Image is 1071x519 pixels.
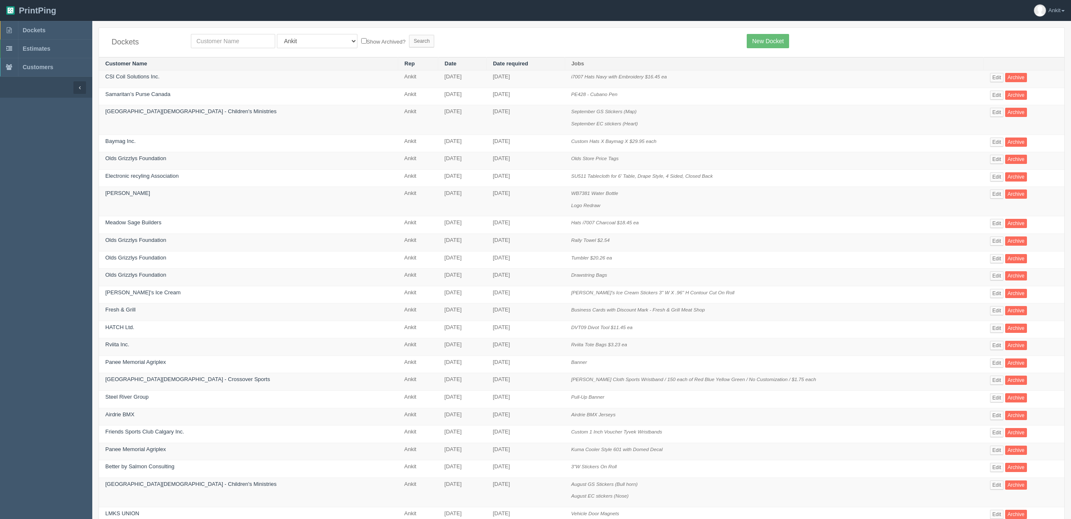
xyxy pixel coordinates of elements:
[105,190,150,196] a: [PERSON_NAME]
[1005,236,1027,246] a: Archive
[571,481,638,487] i: August GS Stickers (Bull horn)
[487,135,565,152] td: [DATE]
[105,155,166,161] a: Olds Grizzlys Foundation
[398,477,438,507] td: Ankit
[571,290,734,295] i: [PERSON_NAME]'s Ice Cream Stickers 3" W X .96" H Contour Cut On Roll
[990,108,1004,117] a: Edit
[990,219,1004,228] a: Edit
[487,169,565,187] td: [DATE]
[398,88,438,105] td: Ankit
[438,373,486,391] td: [DATE]
[438,70,486,88] td: [DATE]
[487,426,565,443] td: [DATE]
[571,446,662,452] i: Kuma Cooler Style 601 with Domed Decal
[990,155,1004,164] a: Edit
[1005,341,1027,350] a: Archive
[571,272,607,278] i: Drawstring Bags
[990,393,1004,402] a: Edit
[1034,5,1046,16] img: avatar_default-7531ab5dedf162e01f1e0bb0964e6a185e93c5c22dfe317fb01d7f8cd2b1632c.jpg
[105,108,276,114] a: [GEOGRAPHIC_DATA][DEMOGRAPHIC_DATA] - Children's Ministries
[438,251,486,269] td: [DATE]
[571,138,656,144] i: Custom Hats X Baymag X $29.95 each
[487,251,565,269] td: [DATE]
[105,237,166,243] a: Olds Grizzlys Foundation
[487,234,565,251] td: [DATE]
[487,70,565,88] td: [DATE]
[398,460,438,478] td: Ankit
[105,219,162,226] a: Meadow Sage Builders
[398,391,438,408] td: Ankit
[105,289,180,296] a: [PERSON_NAME]'s Ice Cream
[23,64,53,70] span: Customers
[398,234,438,251] td: Ankit
[1005,271,1027,280] a: Archive
[990,189,1004,199] a: Edit
[571,376,816,382] i: [PERSON_NAME] Cloth Sports Wristband / 150 each of Red Blue Yellow Green / No Customization / $1....
[990,510,1004,519] a: Edit
[990,411,1004,420] a: Edit
[487,269,565,286] td: [DATE]
[1005,289,1027,298] a: Archive
[1005,480,1027,490] a: Archive
[398,356,438,373] td: Ankit
[990,306,1004,315] a: Edit
[105,411,134,418] a: Airdrie BMX
[571,109,636,114] i: September GS Stickers (Map)
[398,373,438,391] td: Ankit
[571,220,638,225] i: Hats i7007 Charcoal $18.45 ea
[1005,324,1027,333] a: Archive
[1005,411,1027,420] a: Archive
[571,74,667,79] i: i7007 Hats Navy with Embroidery $16.45 ea
[990,289,1004,298] a: Edit
[438,135,486,152] td: [DATE]
[105,60,147,67] a: Customer Name
[571,342,627,347] i: Rviita Tote Bags $3.23 ea
[1005,510,1027,519] a: Archive
[1005,463,1027,472] a: Archive
[990,271,1004,280] a: Edit
[398,321,438,338] td: Ankit
[990,91,1004,100] a: Edit
[438,234,486,251] td: [DATE]
[438,391,486,408] td: [DATE]
[571,237,610,243] i: Rally Towel $2.54
[571,307,705,312] i: Business Cards with Discount Mark - Fresh & Grill Meat Shop
[438,169,486,187] td: [DATE]
[438,304,486,321] td: [DATE]
[398,251,438,269] td: Ankit
[1005,428,1027,437] a: Archive
[487,477,565,507] td: [DATE]
[571,190,618,196] i: WB7381 Water Bottle
[487,304,565,321] td: [DATE]
[398,443,438,460] td: Ankit
[398,269,438,286] td: Ankit
[487,216,565,234] td: [DATE]
[361,36,406,46] label: Show Archived?
[990,463,1004,472] a: Edit
[571,429,662,434] i: Custom 1 Inch Voucher Tyvek Wristbands
[990,254,1004,263] a: Edit
[487,187,565,216] td: [DATE]
[990,341,1004,350] a: Edit
[990,480,1004,490] a: Edit
[105,428,184,435] a: Friends Sports Club Calgary Inc.
[438,408,486,426] td: [DATE]
[398,426,438,443] td: Ankit
[990,172,1004,182] a: Edit
[105,481,276,487] a: [GEOGRAPHIC_DATA][DEMOGRAPHIC_DATA] - Children's Ministries
[105,463,175,470] a: Better by Salmon Consulting
[1005,73,1027,82] a: Archive
[398,70,438,88] td: Ankit
[438,356,486,373] td: [DATE]
[990,428,1004,437] a: Edit
[571,511,619,516] i: Vehicle Door Magnets
[571,359,587,365] i: Banner
[404,60,415,67] a: Rep
[398,338,438,356] td: Ankit
[571,91,617,97] i: PE428 - Cubano Pen
[487,443,565,460] td: [DATE]
[571,255,612,260] i: Tumbler $20.26 ea
[487,460,565,478] td: [DATE]
[438,460,486,478] td: [DATE]
[571,324,632,330] i: DVT09 Divot Tool $11.45 ea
